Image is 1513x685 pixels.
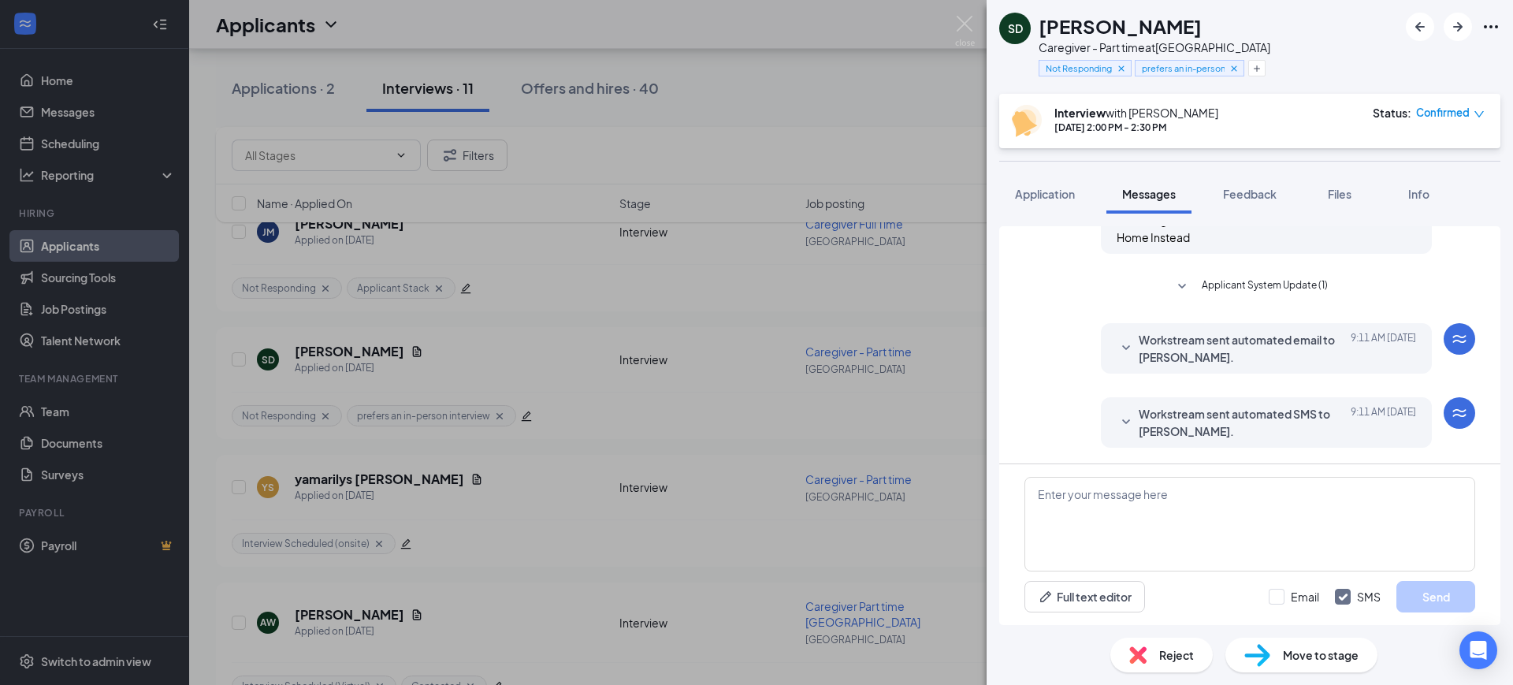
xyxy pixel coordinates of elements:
[1248,60,1266,76] button: Plus
[1054,106,1106,120] b: Interview
[1481,17,1500,36] svg: Ellipses
[1039,39,1270,55] div: Caregiver - Part time at [GEOGRAPHIC_DATA]
[1444,13,1472,41] button: ArrowRight
[1054,121,1218,134] div: [DATE] 2:00 PM - 2:30 PM
[1015,187,1075,201] span: Application
[1373,105,1411,121] div: Status :
[1351,331,1416,366] span: [DATE] 9:11 AM
[1159,646,1194,664] span: Reject
[1046,61,1112,75] span: Not Responding
[1459,631,1497,669] div: Open Intercom Messenger
[1229,63,1240,74] svg: Cross
[1411,17,1429,36] svg: ArrowLeftNew
[1450,329,1469,348] svg: WorkstreamLogo
[1054,105,1218,121] div: with [PERSON_NAME]
[1139,331,1345,366] span: Workstream sent automated email to [PERSON_NAME].
[1142,61,1225,75] span: prefers an in-person interview
[1406,13,1434,41] button: ArrowLeftNew
[1351,405,1416,440] span: [DATE] 9:11 AM
[1223,187,1277,201] span: Feedback
[1283,646,1359,664] span: Move to stage
[1039,13,1202,39] h1: [PERSON_NAME]
[1024,581,1145,612] button: Full text editorPen
[1173,277,1191,296] svg: SmallChevronDown
[1008,20,1023,36] div: SD
[1202,277,1328,296] span: Applicant System Update (1)
[1038,589,1054,605] svg: Pen
[1117,413,1136,432] svg: SmallChevronDown
[1139,405,1345,440] span: Workstream sent automated SMS to [PERSON_NAME].
[1474,109,1485,120] span: down
[1116,63,1127,74] svg: Cross
[1450,404,1469,423] svg: WorkstreamLogo
[1117,339,1136,358] svg: SmallChevronDown
[1416,105,1470,121] span: Confirmed
[1408,187,1429,201] span: Info
[1328,187,1351,201] span: Files
[1252,64,1262,73] svg: Plus
[1173,277,1328,296] button: SmallChevronDownApplicant System Update (1)
[1122,187,1176,201] span: Messages
[1396,581,1475,612] button: Send
[1448,17,1467,36] svg: ArrowRight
